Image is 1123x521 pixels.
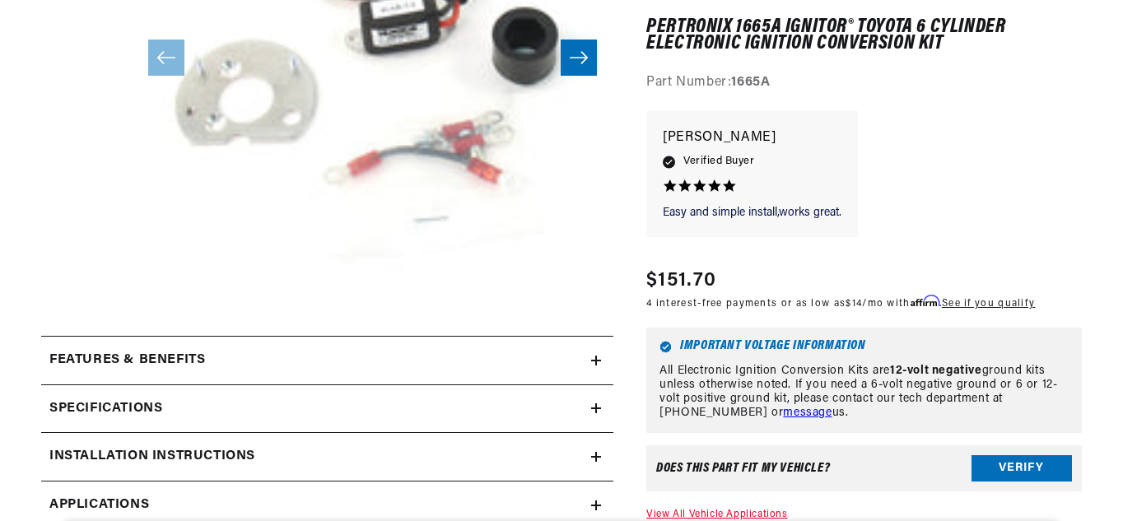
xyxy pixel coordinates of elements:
[911,295,939,308] span: Affirm
[942,300,1035,309] a: See if you qualify - Learn more about Affirm Financing (opens in modal)
[561,40,597,76] button: Slide right
[846,300,862,309] span: $14
[49,446,255,468] h2: Installation instructions
[49,495,149,516] span: Applications
[49,398,162,420] h2: Specifications
[972,456,1072,482] button: Verify
[663,127,841,150] p: [PERSON_NAME]
[731,77,770,90] strong: 1665A
[656,463,830,476] div: Does This part fit My vehicle?
[646,510,787,520] a: View All Vehicle Applications
[41,337,613,384] summary: Features & Benefits
[41,385,613,433] summary: Specifications
[646,73,1082,95] div: Part Number:
[659,365,1069,420] p: All Electronic Ignition Conversion Kits are ground kits unless otherwise noted. If you need a 6-v...
[659,341,1069,353] h6: Important Voltage Information
[646,19,1082,53] h1: PerTronix 1665A Ignitor® Toyota 6 cylinder Electronic Ignition Conversion Kit
[663,205,841,221] p: Easy and simple install,works great.
[41,433,613,481] summary: Installation instructions
[783,407,832,419] a: message
[890,365,982,377] strong: 12-volt negative
[683,153,754,171] span: Verified Buyer
[646,296,1035,312] p: 4 interest-free payments or as low as /mo with .
[49,350,205,371] h2: Features & Benefits
[646,267,716,296] span: $151.70
[148,40,184,76] button: Slide left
